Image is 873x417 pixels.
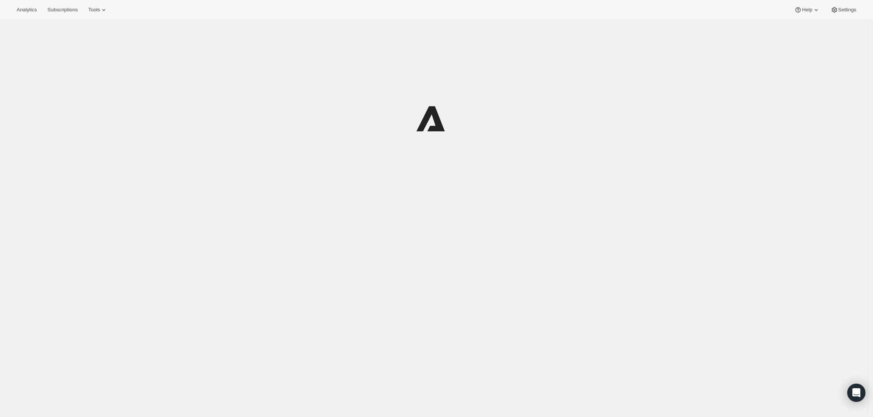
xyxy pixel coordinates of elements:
button: Analytics [12,5,41,15]
span: Analytics [17,7,37,13]
span: Help [802,7,812,13]
span: Settings [838,7,856,13]
button: Help [790,5,824,15]
button: Tools [84,5,112,15]
button: Settings [826,5,861,15]
span: Tools [88,7,100,13]
div: Open Intercom Messenger [847,384,865,402]
button: Subscriptions [43,5,82,15]
span: Subscriptions [47,7,78,13]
